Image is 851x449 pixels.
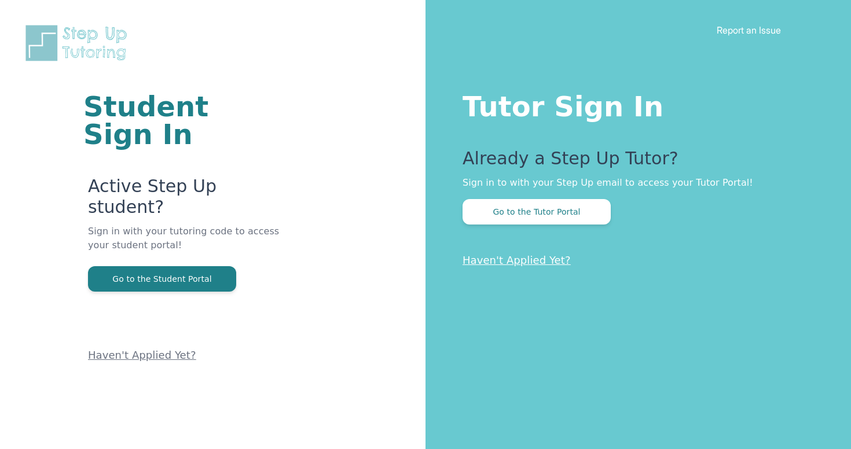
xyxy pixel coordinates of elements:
p: Already a Step Up Tutor? [463,148,805,176]
img: Step Up Tutoring horizontal logo [23,23,134,63]
a: Go to the Student Portal [88,273,236,284]
h1: Tutor Sign In [463,88,805,120]
button: Go to the Tutor Portal [463,199,611,225]
p: Sign in to with your Step Up email to access your Tutor Portal! [463,176,805,190]
a: Haven't Applied Yet? [88,349,196,361]
p: Sign in with your tutoring code to access your student portal! [88,225,287,266]
h1: Student Sign In [83,93,287,148]
a: Report an Issue [717,24,781,36]
a: Haven't Applied Yet? [463,254,571,266]
p: Active Step Up student? [88,176,287,225]
button: Go to the Student Portal [88,266,236,292]
a: Go to the Tutor Portal [463,206,611,217]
